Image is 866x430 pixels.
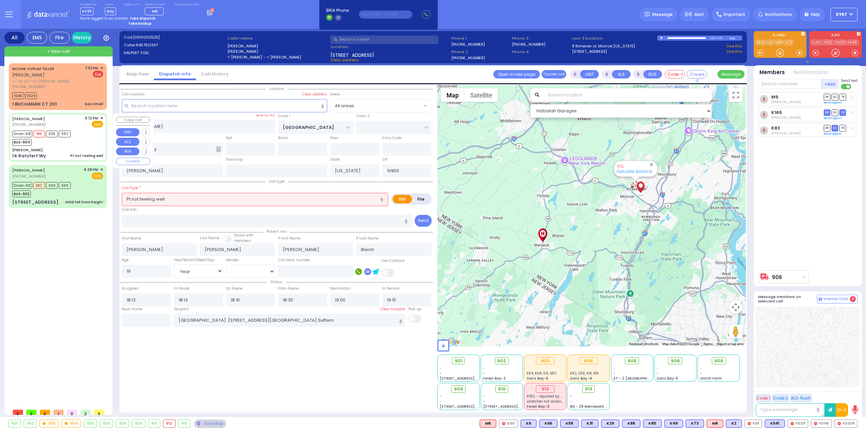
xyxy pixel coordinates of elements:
label: Medic on call [145,3,166,7]
div: 908 [116,420,129,427]
div: BLS [726,420,742,428]
span: BRIA Phone [326,7,349,14]
span: 7:51 PM [85,66,98,71]
span: - [440,394,442,399]
label: Entry Code [382,135,402,141]
label: Cross 2 [356,113,370,119]
div: ALS KJ [707,420,723,428]
label: [PHONE_NUMBER] [451,55,485,60]
span: members [234,238,251,243]
span: 905 [628,358,637,364]
label: Call Info [122,207,136,212]
div: K66 [539,420,557,428]
label: Room [278,135,288,141]
a: Dispatch info [154,71,196,77]
button: 10-4 [836,403,848,417]
a: Use this [727,49,742,54]
label: Call Location [122,92,145,97]
button: Notifications [794,69,828,76]
a: 8 Rimenev ct. Monroe [US_STATE] [572,43,635,49]
button: Show street map [441,88,464,102]
button: Covered [687,70,707,78]
span: [STREET_ADDRESS][PERSON_NAME] [483,404,547,409]
label: Last 3 location [572,36,657,41]
div: 1 BUCHANAN CT 201 [12,101,57,108]
span: - [700,371,702,376]
span: stretcher not working properly [527,399,579,404]
button: Send [415,215,432,227]
div: See map [194,420,226,428]
img: red-radio-icon.svg [838,422,841,425]
span: DR [824,94,830,100]
img: message.svg [645,12,650,17]
div: [STREET_ADDRESS] [12,199,59,206]
span: - [440,371,442,376]
button: ALS [116,138,139,146]
label: In Service [382,286,400,291]
label: Apt [226,135,232,141]
span: EMS [92,173,103,179]
span: DR [824,125,830,131]
span: Patient info [263,229,290,234]
label: Destination [330,286,350,291]
span: [PHONE_NUMBER] [12,174,46,179]
span: - [657,366,659,371]
a: [STREET_ADDRESS] [572,49,607,54]
span: [STREET_ADDRESS][PERSON_NAME] [440,376,504,381]
span: - [657,371,659,376]
label: Location Name [122,112,149,118]
div: 903 [40,420,59,427]
div: BLS [686,420,704,428]
span: ✕ [100,115,103,121]
button: UNIT [116,128,139,136]
span: 902 [497,358,506,364]
span: Abraham Schwartz [771,99,801,105]
button: BUS [643,70,662,78]
span: Important [724,12,745,18]
span: - [440,399,442,404]
span: FD46 [12,92,24,99]
div: ALS KJ [480,420,496,428]
input: Search member [758,79,821,89]
button: Show satellite imagery [464,88,498,102]
span: - [613,371,615,376]
a: 906 [772,275,782,280]
span: Phone 4 [512,49,570,55]
label: Clear hospital [380,307,405,312]
div: 913 [179,420,190,427]
label: Dispatcher [80,3,97,7]
div: EMS [27,32,47,44]
span: M12 [33,182,45,189]
span: TR [839,109,846,116]
span: AT - 2 [GEOGRAPHIC_DATA] [613,376,663,381]
a: Send again [824,132,842,136]
a: Open this area in Google Maps (opens a new window) [439,338,461,346]
span: 0 [40,410,50,415]
label: Call Type * [122,185,141,191]
span: 0 [13,410,23,415]
label: Cad: [124,35,225,40]
span: Dov Guttman [771,131,801,136]
img: red-radio-icon.svg [748,422,751,425]
button: Code-1 [665,70,685,78]
span: Location [266,86,288,91]
label: ר' [PERSON_NAME]' - ר' [PERSON_NAME] [227,54,328,60]
span: Yossi Greenfeld [771,115,801,120]
span: Call type [266,179,288,184]
span: - [570,399,572,404]
label: ZIP [382,157,387,162]
label: P First Name [278,236,300,241]
span: 901 [455,358,462,364]
input: Search hospital [174,314,406,327]
div: 902 [24,420,37,427]
div: St. Anthony Community Hospital [537,228,549,242]
button: ALS [612,70,631,78]
span: - [483,366,485,371]
div: K50 [499,420,518,428]
div: 14 Ratzfert Wy [12,153,46,159]
label: Age [122,257,129,263]
span: M6 [152,8,158,14]
span: Clear address [331,57,359,63]
label: [PERSON_NAME] [227,43,328,49]
span: 906 [671,358,680,364]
